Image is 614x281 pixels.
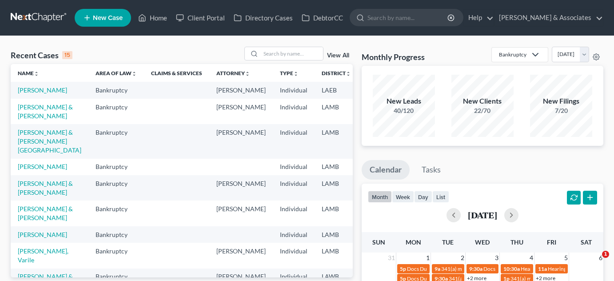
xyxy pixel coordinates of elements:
span: 9a [435,265,440,272]
span: New Case [93,15,123,21]
span: Sat [581,238,592,246]
td: Individual [273,226,315,243]
th: Claims & Services [144,64,209,82]
td: Individual [273,124,315,158]
a: Client Portal [171,10,229,26]
div: Recent Cases [11,50,72,60]
td: Individual [273,243,315,268]
span: 2 [460,253,465,263]
td: LAMB [315,124,358,158]
a: [PERSON_NAME] & Associates [494,10,603,26]
h2: [DATE] [468,210,497,220]
span: Docs Due for [PERSON_NAME] [407,265,480,272]
a: Nameunfold_more [18,70,39,76]
a: Home [134,10,171,26]
td: LAEB [315,82,358,98]
td: Individual [273,99,315,124]
div: New Clients [451,96,514,106]
a: Attorneyunfold_more [216,70,250,76]
a: Area of Lawunfold_more [96,70,137,76]
a: DebtorCC [297,10,347,26]
a: Districtunfold_more [322,70,351,76]
div: 15 [62,51,72,59]
span: 9:30a [469,265,482,272]
td: LAMB [315,175,358,201]
span: Wed [475,238,490,246]
td: LAMB [315,243,358,268]
span: Tue [442,238,454,246]
a: Typeunfold_more [280,70,299,76]
span: 4 [529,253,534,263]
td: [PERSON_NAME] [209,243,273,268]
input: Search by name... [261,47,323,60]
td: [PERSON_NAME] [209,175,273,201]
button: month [368,191,392,203]
td: [PERSON_NAME] [209,82,273,98]
input: Search by name... [367,9,449,26]
td: Bankruptcy [88,99,144,124]
span: 5 [563,253,569,263]
div: New Leads [373,96,435,106]
a: [PERSON_NAME] [18,163,67,170]
span: 1 [425,253,431,263]
button: list [432,191,449,203]
div: 40/120 [373,106,435,115]
td: Individual [273,175,315,201]
span: Sun [372,238,385,246]
td: Individual [273,201,315,226]
a: [PERSON_NAME] & [PERSON_NAME] [18,180,73,196]
iframe: Intercom live chat [584,251,605,272]
button: week [392,191,414,203]
td: LAMB [315,159,358,175]
div: 22/70 [451,106,514,115]
i: unfold_more [34,71,39,76]
span: Mon [406,238,421,246]
span: Fri [547,238,556,246]
td: Bankruptcy [88,159,144,175]
td: Bankruptcy [88,201,144,226]
a: [PERSON_NAME] & [PERSON_NAME] [18,205,73,221]
td: [PERSON_NAME] [209,124,273,158]
a: [PERSON_NAME], Varile [18,247,68,264]
td: Bankruptcy [88,175,144,201]
i: unfold_more [245,71,250,76]
a: View All [327,52,349,59]
span: 3 [494,253,499,263]
span: 10:30a [503,265,520,272]
td: Bankruptcy [88,226,144,243]
span: Hearing for [PERSON_NAME] [521,265,590,272]
td: Bankruptcy [88,243,144,268]
a: [PERSON_NAME] [18,231,67,238]
div: Bankruptcy [499,51,526,58]
a: [PERSON_NAME] [18,86,67,94]
td: LAMB [315,201,358,226]
td: Individual [273,82,315,98]
span: Docs Due for [US_STATE][PERSON_NAME] [483,265,584,272]
h3: Monthly Progress [362,52,425,62]
span: 11a [538,265,547,272]
a: [PERSON_NAME] & [PERSON_NAME][GEOGRAPHIC_DATA] [18,128,81,154]
td: Bankruptcy [88,82,144,98]
span: 31 [387,253,396,263]
div: New Filings [530,96,592,106]
span: 341(a) meeting for [PERSON_NAME] [441,265,527,272]
td: Individual [273,159,315,175]
div: 7/20 [530,106,592,115]
td: [PERSON_NAME] [209,99,273,124]
span: 1 [602,251,609,258]
a: Directory Cases [229,10,297,26]
td: LAMB [315,99,358,124]
a: [PERSON_NAME] & [PERSON_NAME] [18,103,73,120]
span: 5p [400,265,406,272]
td: LAMB [315,226,358,243]
a: Calendar [362,160,410,180]
td: Bankruptcy [88,124,144,158]
span: Thu [510,238,523,246]
a: Help [464,10,494,26]
i: unfold_more [132,71,137,76]
i: unfold_more [293,71,299,76]
td: [PERSON_NAME] [209,201,273,226]
button: day [414,191,432,203]
a: Tasks [414,160,449,180]
i: unfold_more [346,71,351,76]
